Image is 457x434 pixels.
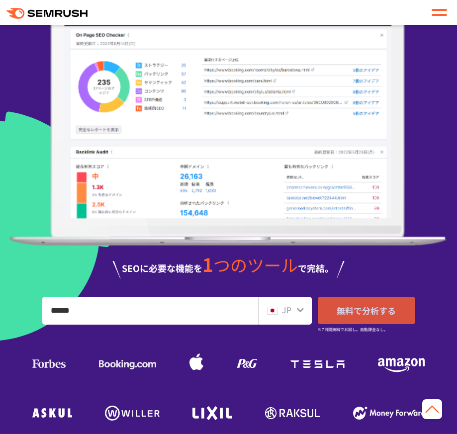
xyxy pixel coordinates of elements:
[337,304,396,317] span: 無料で分析する
[43,297,258,324] input: URL、キーワードを入力してください
[318,297,415,324] a: 無料で分析する
[213,253,298,277] span: つのツール
[202,251,213,277] span: 1
[10,256,447,279] div: SEOに必要な機能を
[298,261,334,274] span: で完結。
[282,304,291,316] span: JP
[318,325,388,334] small: ※7日間無料でお試し。自動課金なし。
